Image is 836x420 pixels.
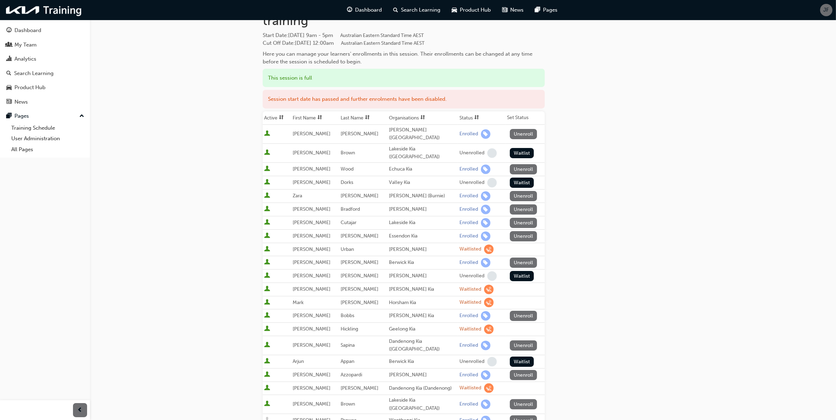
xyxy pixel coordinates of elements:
[8,144,87,155] a: All Pages
[510,191,537,201] button: Unenroll
[510,178,534,188] button: Waitlist
[446,3,497,17] a: car-iconProduct Hub
[510,357,534,367] button: Waitlist
[8,133,87,144] a: User Administration
[293,401,330,407] span: [PERSON_NAME]
[481,205,490,214] span: learningRecordVerb_ENROLL-icon
[389,219,457,227] div: Lakeside Kia
[487,271,497,281] span: learningRecordVerb_NONE-icon
[389,272,457,280] div: [PERSON_NAME]
[6,70,11,77] span: search-icon
[293,179,330,185] span: [PERSON_NAME]
[389,396,457,412] div: Lakeside Kia ([GEOGRAPHIC_DATA])
[264,233,270,240] span: User is active
[263,31,545,39] span: Start Date :
[459,286,481,293] div: Waitlisted
[401,6,441,14] span: Search Learning
[4,3,85,17] a: kia-training
[317,115,322,121] span: sorting-icon
[341,372,362,378] span: Azzopardi
[263,50,545,66] div: Here you can manage your learners' enrollments in this session. Their enrollments can be changed ...
[389,165,457,173] div: Echuca Kia
[460,6,491,14] span: Product Hub
[3,95,87,109] a: News
[511,6,524,14] span: News
[510,370,537,380] button: Unenroll
[510,231,537,241] button: Unenroll
[264,326,270,333] span: User is active
[341,401,355,407] span: Brown
[264,206,270,213] span: User is active
[6,56,12,62] span: chart-icon
[3,67,87,80] a: Search Learning
[389,205,457,214] div: [PERSON_NAME]
[459,372,478,378] div: Enrolled
[487,178,497,187] span: learningRecordVerb_NONE-icon
[341,385,378,391] span: [PERSON_NAME]
[389,145,457,161] div: Lakeside Kia ([GEOGRAPHIC_DATA])
[484,325,494,334] span: learningRecordVerb_WAITLIST-icon
[293,233,330,239] span: [PERSON_NAME]
[459,150,484,156] div: Unenrolled
[388,111,458,125] th: Toggle SortBy
[458,111,506,125] th: Toggle SortBy
[355,6,382,14] span: Dashboard
[14,84,45,92] div: Product Hub
[263,111,291,125] th: Toggle SortBy
[263,90,545,109] div: Session start date has passed and further enrolments have been disabled.
[341,342,355,348] span: Sapina
[339,111,387,125] th: Toggle SortBy
[342,3,388,17] a: guage-iconDashboard
[530,3,563,17] a: pages-iconPages
[263,69,545,87] div: This session is full
[393,6,398,14] span: search-icon
[264,371,270,378] span: User is active
[459,220,478,226] div: Enrolled
[293,166,330,172] span: [PERSON_NAME]
[293,313,330,319] span: [PERSON_NAME]
[341,273,378,279] span: [PERSON_NAME]
[293,259,330,265] span: [PERSON_NAME]
[389,179,457,187] div: Valley Kia
[264,286,270,293] span: User is active
[459,131,478,137] div: Enrolled
[481,258,490,267] span: learningRecordVerb_ENROLL-icon
[459,358,484,365] div: Unenrolled
[481,129,490,139] span: learningRecordVerb_ENROLL-icon
[481,400,490,409] span: learningRecordVerb_ENROLL-icon
[510,271,534,281] button: Waitlist
[3,52,87,66] a: Analytics
[293,150,330,156] span: [PERSON_NAME]
[264,272,270,279] span: User is active
[3,23,87,110] button: DashboardMy TeamAnalyticsSearch LearningProduct HubNews
[481,218,490,228] span: learningRecordVerb_ENROLL-icon
[264,259,270,266] span: User is active
[347,6,353,14] span: guage-icon
[341,246,354,252] span: Urban
[481,311,490,321] span: learningRecordVerb_ENROLL-icon
[487,357,497,366] span: learningRecordVerb_NONE-icon
[389,338,457,353] div: Dandenong Kia ([GEOGRAPHIC_DATA])
[264,192,270,199] span: User is active
[474,115,479,121] span: sorting-icon
[341,166,354,172] span: Wood
[484,245,494,254] span: learningRecordVerb_WAITLIST-icon
[389,126,457,142] div: [PERSON_NAME] ([GEOGRAPHIC_DATA])
[264,401,270,408] span: User is active
[264,342,270,349] span: User is active
[293,372,330,378] span: [PERSON_NAME]
[459,401,478,408] div: Enrolled
[293,342,330,348] span: [PERSON_NAME]
[264,219,270,226] span: User is active
[8,123,87,134] a: Training Schedule
[3,110,87,123] button: Pages
[3,24,87,37] a: Dashboard
[459,313,478,319] div: Enrolled
[293,385,330,391] span: [PERSON_NAME]
[264,299,270,306] span: User is active
[264,246,270,253] span: User is active
[459,342,478,349] div: Enrolled
[341,299,378,305] span: [PERSON_NAME]
[365,115,370,121] span: sorting-icon
[264,179,270,186] span: User is active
